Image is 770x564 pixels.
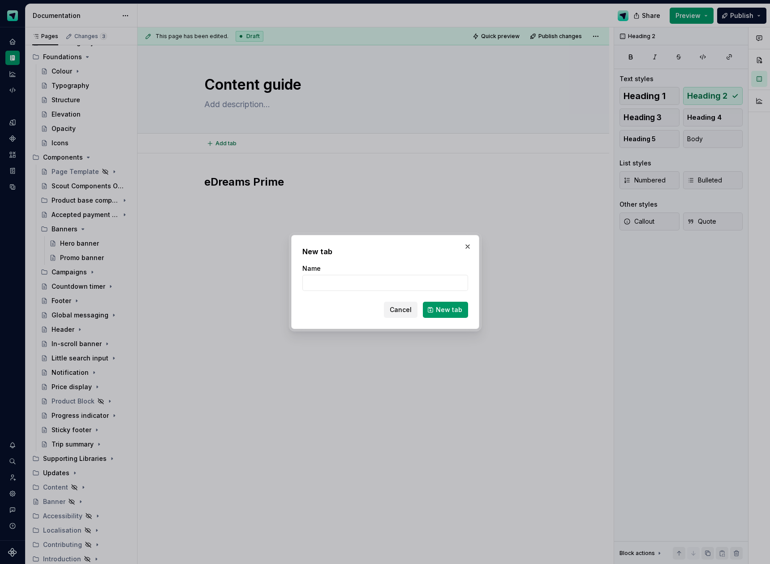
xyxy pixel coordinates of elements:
span: New tab [436,305,462,314]
button: Cancel [384,302,417,318]
button: New tab [423,302,468,318]
label: Name [302,264,321,273]
span: Cancel [390,305,412,314]
h2: New tab [302,246,468,257]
